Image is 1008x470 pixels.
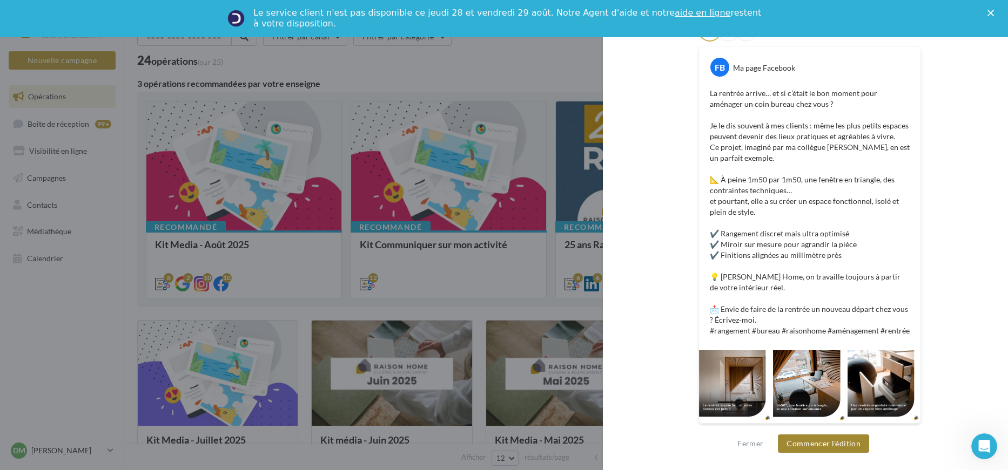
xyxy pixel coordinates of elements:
img: Profile image for Service-Client [227,10,245,27]
button: Commencer l'édition [778,434,869,453]
div: La prévisualisation est non-contractuelle [698,424,921,438]
div: FB [710,58,729,77]
p: La rentrée arrive… et si c’était le bon moment pour aménager un coin bureau chez vous ? Je le dis... [710,88,910,336]
a: aide en ligne [675,8,730,18]
button: Fermer [733,437,768,450]
iframe: Intercom live chat [971,433,997,459]
div: Le service client n'est pas disponible ce jeudi 28 et vendredi 29 août. Notre Agent d'aide et not... [253,8,763,29]
div: Ma page Facebook [733,63,795,73]
div: Fermer [987,10,998,16]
